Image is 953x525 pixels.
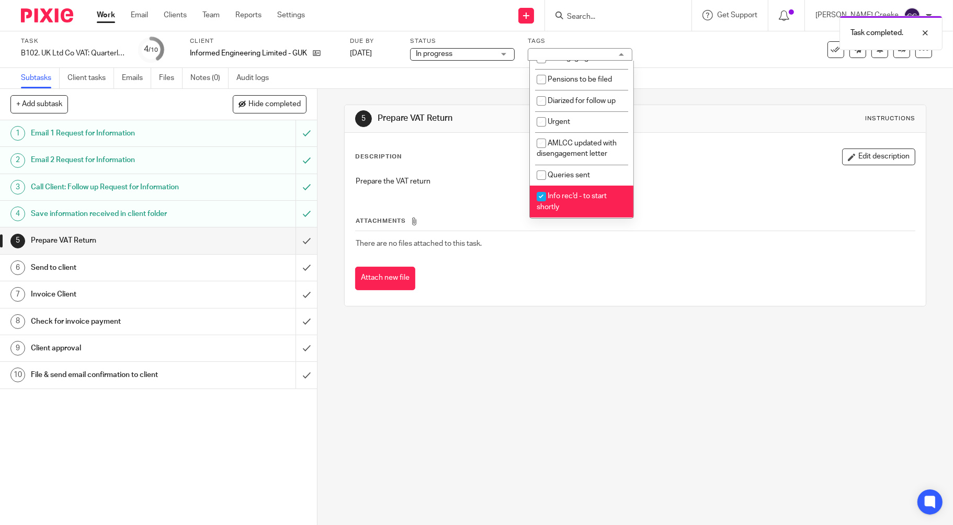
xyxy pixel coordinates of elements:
a: Work [97,10,115,20]
div: 8 [10,314,25,329]
a: Subtasks [21,68,60,88]
a: Team [202,10,220,20]
p: Prepare the VAT return [356,176,915,187]
small: /10 [149,47,158,53]
button: Edit description [842,149,915,165]
p: Description [355,153,402,161]
label: Task [21,37,126,45]
div: 5 [10,234,25,248]
span: [DATE] [350,50,372,57]
div: 9 [10,341,25,356]
div: 5 [355,110,372,127]
span: Attachments [356,218,406,224]
p: Task completed. [850,28,903,38]
div: 1 [10,126,25,141]
a: Files [159,68,183,88]
a: Clients [164,10,187,20]
h1: Call Client: Follow up Request for Information [31,179,200,195]
div: Instructions [865,115,915,123]
a: Notes (0) [190,68,229,88]
label: Due by [350,37,397,45]
h1: Email 2 Request for Information [31,152,200,168]
div: 4 [144,43,158,55]
div: 3 [10,180,25,195]
h1: Invoice Client [31,287,200,302]
div: 4 [10,207,25,221]
span: AMLCC updated with disengagement letter [537,140,617,158]
button: Hide completed [233,95,307,113]
span: Pensions to be filed [548,76,612,83]
img: Pixie [21,8,73,22]
span: Diarized for follow up [548,97,616,105]
div: 2 [10,153,25,168]
div: 7 [10,287,25,302]
span: Hide completed [248,100,301,109]
div: 6 [10,260,25,275]
button: Attach new file [355,267,415,290]
div: 10 [10,368,25,382]
h1: File & send email confirmation to client [31,367,200,383]
span: In progress [416,50,452,58]
label: Status [410,37,515,45]
a: Audit logs [236,68,277,88]
a: Reports [235,10,262,20]
a: Client tasks [67,68,114,88]
h1: Client approval [31,340,200,356]
p: Informed Engineering Limited - GUK2498 [190,48,308,59]
h1: Prepare VAT Return [378,113,658,124]
h1: Send to client [31,260,200,276]
h1: Check for invoice payment [31,314,200,329]
a: Email [131,10,148,20]
span: Queries sent [548,172,590,179]
span: Info rec'd - to start shortly [537,192,607,211]
div: B102. UK Ltd Co VAT: Quarterly Return [21,48,126,59]
img: svg%3E [904,7,921,24]
h1: Email 1 Request for Information [31,125,200,141]
h1: Save information received in client folder [31,206,200,222]
label: Client [190,37,337,45]
span: Urgent [548,118,570,125]
a: Emails [122,68,151,88]
a: Settings [277,10,305,20]
button: + Add subtask [10,95,68,113]
span: There are no files attached to this task. [356,240,482,247]
h1: Prepare VAT Return [31,233,200,248]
